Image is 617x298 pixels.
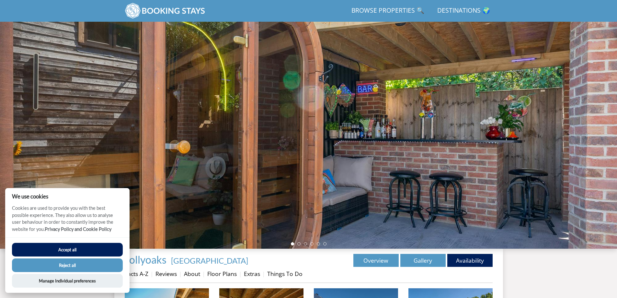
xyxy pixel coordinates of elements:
[5,193,130,199] h2: We use cookies
[207,270,237,278] a: Floor Plans
[400,254,446,267] a: Gallery
[125,270,148,278] a: Facts A-Z
[171,256,248,265] a: [GEOGRAPHIC_DATA]
[184,270,200,278] a: About
[12,274,123,288] button: Manage Individual preferences
[267,270,303,278] a: Things To Do
[155,270,177,278] a: Reviews
[353,254,399,267] a: Overview
[244,270,260,278] a: Extras
[125,3,206,19] img: BookingStays
[5,205,130,237] p: Cookies are used to provide you with the best possible experience. They also allow us to analyse ...
[125,253,166,266] span: Jollyoaks
[447,254,493,267] a: Availability
[45,226,111,232] a: Privacy Policy and Cookie Policy
[12,258,123,272] button: Reject all
[125,253,168,266] a: Jollyoaks
[435,4,493,18] a: Destinations 🌍
[12,243,123,256] button: Accept all
[349,4,427,18] a: Browse Properties 🔍
[168,256,248,265] span: -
